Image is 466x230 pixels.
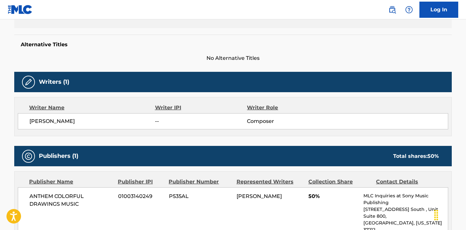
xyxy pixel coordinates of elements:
iframe: Chat Widget [434,199,466,230]
img: help [405,6,413,14]
span: 50 % [427,153,439,159]
img: search [388,6,396,14]
a: Log In [419,2,458,18]
div: Publisher IPI [118,178,164,186]
div: Drag [431,205,441,225]
div: Contact Details [376,178,439,186]
div: Writer Role [247,104,331,112]
div: Total shares: [393,152,439,160]
a: Public Search [386,3,399,16]
div: Publisher Name [29,178,113,186]
span: Composer [247,117,331,125]
span: ANTHEM COLORFUL DRAWINGS MUSIC [29,192,113,208]
img: Publishers [25,152,32,160]
span: 50% [308,192,359,200]
div: Publisher Number [169,178,231,186]
div: Collection Share [308,178,371,186]
div: Writer IPI [155,104,247,112]
h5: Writers (1) [39,78,69,86]
img: Writers [25,78,32,86]
div: Help [403,3,416,16]
span: [PERSON_NAME] [29,117,155,125]
img: MLC Logo [8,5,33,14]
span: [PERSON_NAME] [237,193,282,199]
h5: Alternative Titles [21,41,445,48]
div: Represented Writers [237,178,304,186]
div: Writer Name [29,104,155,112]
span: 01003140249 [118,192,164,200]
span: P535AL [169,192,232,200]
p: [STREET_ADDRESS] South , Unit Suite 800, [363,206,448,220]
span: -- [155,117,247,125]
p: MLC Inquiries at Sony Music Publishing [363,192,448,206]
span: No Alternative Titles [14,54,452,62]
h5: Publishers (1) [39,152,78,160]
